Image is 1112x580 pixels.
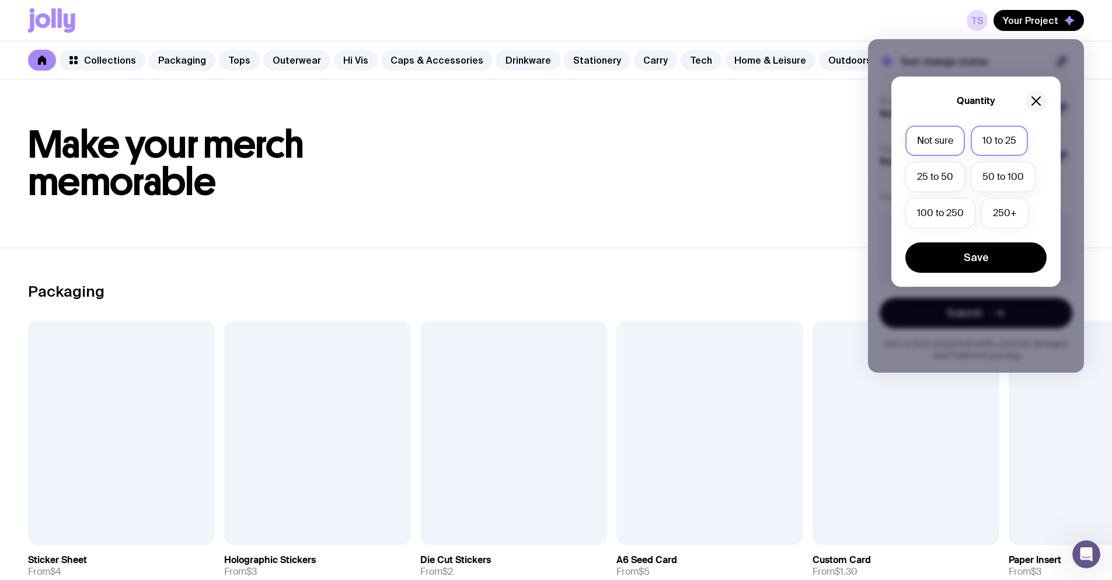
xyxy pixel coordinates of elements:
a: Carry [634,50,677,71]
a: TS [967,10,988,31]
h3: Paper Insert [1009,554,1061,566]
h3: Die Cut Stickers [420,554,491,566]
label: 100 to 250 [905,198,975,228]
span: $4 [50,565,61,578]
a: Packaging [149,50,215,71]
span: From [1009,566,1041,578]
a: Collections [60,50,145,71]
span: $3 [1031,565,1041,578]
h3: A6 Seed Card [616,554,677,566]
h3: Sticker Sheet [28,554,87,566]
span: $2 [442,565,453,578]
label: 25 to 50 [905,162,965,192]
button: Save [905,242,1047,273]
span: Your Project [1003,15,1058,26]
a: Caps & Accessories [381,50,493,71]
span: From [616,566,650,578]
button: Your Project [994,10,1084,31]
h5: Quantity [957,95,995,107]
h3: Custom Card [813,554,871,566]
label: Not sure [905,126,965,156]
h3: Holographic Stickers [224,554,316,566]
a: Drinkware [496,50,560,71]
span: Make your merch memorable [28,121,304,205]
label: 250+ [981,198,1029,228]
span: $5 [639,565,650,578]
span: From [813,566,857,578]
label: 10 to 25 [971,126,1028,156]
span: From [224,566,257,578]
label: 50 to 100 [971,162,1036,192]
a: Outerwear [263,50,330,71]
iframe: Intercom live chat [1072,540,1100,568]
span: Collections [84,54,136,66]
a: Tech [681,50,721,71]
h2: Packaging [28,283,104,300]
a: Stationery [564,50,630,71]
a: Home & Leisure [725,50,815,71]
span: From [28,566,61,578]
a: Hi Vis [334,50,378,71]
span: From [420,566,453,578]
span: $1.30 [835,565,857,578]
a: Tops [219,50,260,71]
span: $3 [246,565,257,578]
a: Outdoors [819,50,881,71]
